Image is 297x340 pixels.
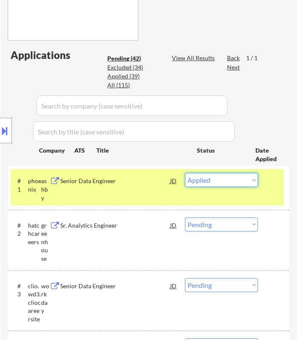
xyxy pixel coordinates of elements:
div: JD [169,278,177,293]
div: Senior Data Engineer [60,282,170,290]
div: hatchcareers [28,221,42,246]
div: Next [227,63,241,72]
div: clio.wd3.cliocareersite [28,282,42,323]
div: workday [41,282,50,315]
div: #2 [17,221,21,238]
div: Applications [11,50,95,60]
div: JD [169,173,177,188]
div: Status [197,142,243,158]
div: greenhouse [41,221,50,263]
div: JD [169,217,177,233]
div: 1 / 1 [246,54,266,62]
div: Sr. Analytics Engineer [60,221,170,230]
div: Back [227,54,241,62]
div: View All Results [172,54,217,62]
div: #3 [17,282,21,298]
div: Date Applied [255,146,279,163]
